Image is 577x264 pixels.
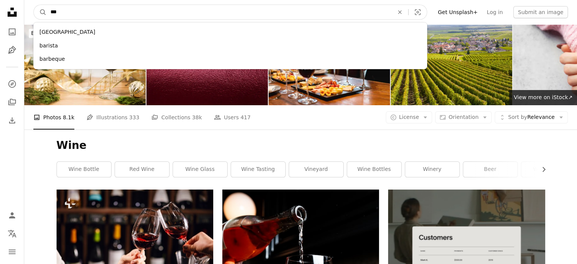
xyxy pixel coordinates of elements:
span: License [399,114,419,120]
a: red wine [115,162,169,177]
div: barbeque [33,52,427,66]
button: Sort byRelevance [495,111,568,123]
span: Relevance [508,114,555,121]
a: Download History [5,113,20,128]
a: white wine [521,162,575,177]
button: License [386,111,432,123]
a: Home — Unsplash [5,5,20,21]
span: 38k [192,113,202,122]
a: View more on iStock↗ [509,90,577,105]
button: Menu [5,244,20,259]
a: Log in [482,6,507,18]
a: Two people clinking with glasses of red wine, celebrating success or speaking toast in wine resta... [57,238,213,245]
button: Visual search [409,5,427,19]
div: [GEOGRAPHIC_DATA] [33,25,427,39]
a: vineyard [289,162,343,177]
span: 20% off at [GEOGRAPHIC_DATA] ↗ [31,30,214,36]
button: Clear [391,5,408,19]
form: Find visuals sitewide [33,5,427,20]
a: wine bottles [347,162,401,177]
img: Christmas holiday party, wine tasting event. [24,24,146,105]
div: barista [33,39,427,53]
span: Sort by [508,114,527,120]
a: Get Unsplash+ [433,6,482,18]
h1: Wine [57,139,545,152]
a: Collections [5,95,20,110]
button: Orientation [435,111,492,123]
button: scroll list to the right [537,162,545,177]
img: Burgundy vineyards [391,24,512,105]
a: Illustrations [5,43,20,58]
a: winery [405,162,459,177]
a: wine tasting [231,162,285,177]
button: Search Unsplash [34,5,47,19]
a: Photos [5,24,20,40]
a: Illustrations 333 [86,105,139,130]
a: Log in / Sign up [5,208,20,223]
span: View more on iStock ↗ [514,94,572,100]
a: wine glass [173,162,227,177]
button: Language [5,226,20,241]
span: 333 [129,113,140,122]
span: 417 [241,113,251,122]
a: wine bottle [57,162,111,177]
a: Collections 38k [151,105,202,130]
a: Explore [5,76,20,92]
span: Orientation [448,114,478,120]
span: Browse premium images on iStock | [31,30,125,36]
a: Users 417 [214,105,250,130]
button: Submit an image [513,6,568,18]
a: beer [463,162,517,177]
a: Browse premium images on iStock|20% off at [GEOGRAPHIC_DATA]↗ [24,24,221,43]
